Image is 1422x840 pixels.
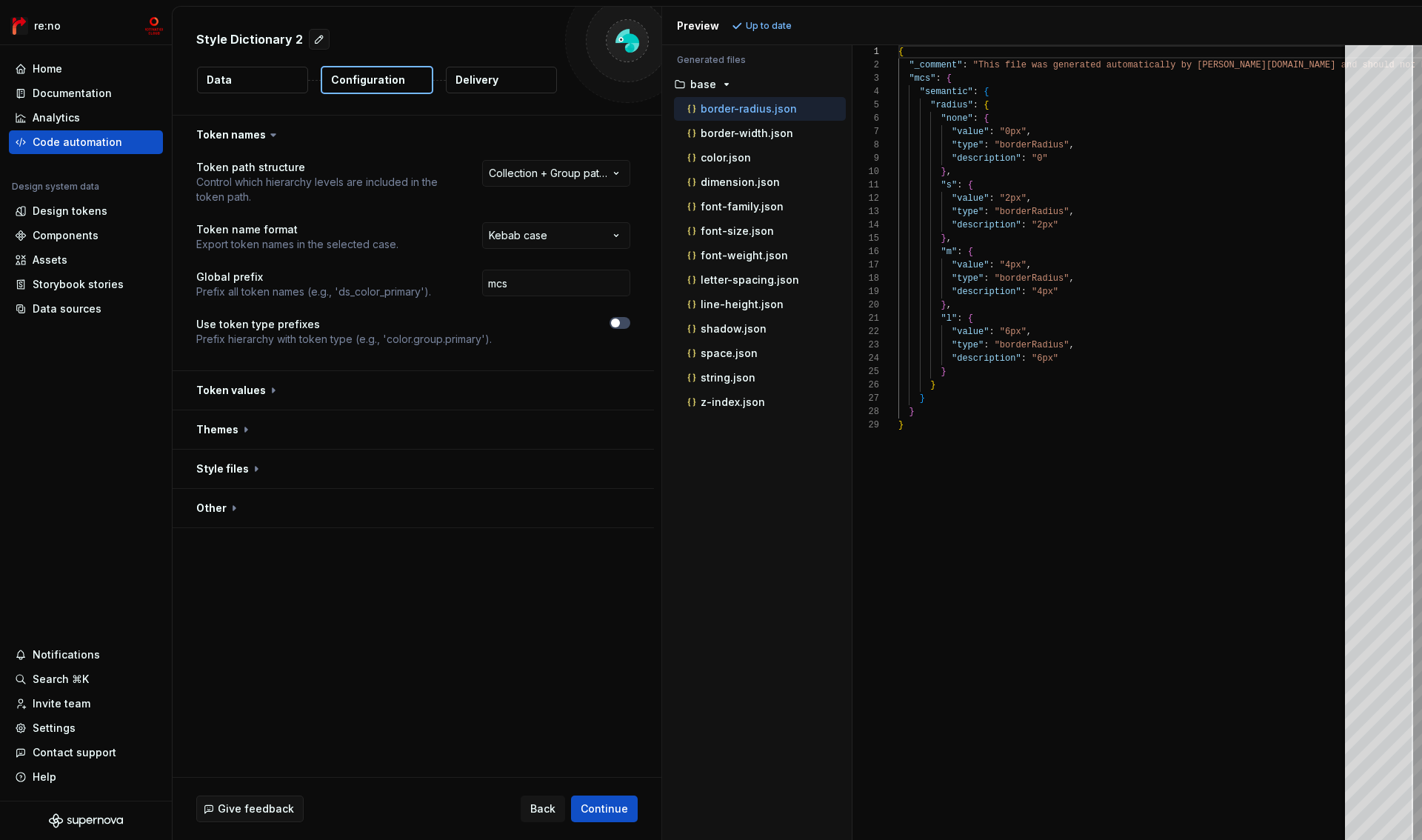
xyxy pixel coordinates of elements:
[49,813,123,828] a: Supernova Logo
[701,225,774,237] p: font-size.json
[962,60,967,70] span: :
[952,220,1021,230] span: "description"
[994,340,1069,350] span: "borderRadius"
[952,327,989,337] span: "value"
[1021,220,1026,230] span: :
[967,180,972,190] span: {
[852,325,879,339] div: 22
[33,277,124,292] div: Storybook stories
[674,394,846,410] button: z-index.json
[984,207,989,217] span: :
[952,287,1021,297] span: "description"
[909,60,962,70] span: "_comment"
[941,167,946,177] span: }
[1069,207,1074,217] span: ,
[946,233,951,244] span: ,
[3,10,169,41] button: re:nomc-develop
[10,17,28,35] img: 4ec385d3-6378-425b-8b33-6545918efdc5.png
[1026,327,1031,337] span: ,
[852,165,879,179] div: 10
[984,113,989,124] span: {
[852,419,879,432] div: 29
[852,192,879,205] div: 12
[9,297,163,321] a: Data sources
[999,327,1026,337] span: "6px"
[957,313,962,324] span: :
[852,365,879,379] div: 25
[909,73,935,84] span: "mcs"
[581,801,628,816] span: Continue
[852,392,879,405] div: 27
[935,73,941,84] span: :
[989,260,994,270] span: :
[33,228,99,243] div: Components
[852,125,879,139] div: 7
[218,801,294,816] span: Give feedback
[33,745,116,760] div: Contact support
[909,407,914,417] span: }
[196,175,455,204] p: Control which hierarchy levels are included in the token path.
[1021,287,1026,297] span: :
[898,420,904,430] span: }
[930,380,935,390] span: }
[852,312,879,325] div: 21
[952,153,1021,164] span: "description"
[33,135,122,150] div: Code automation
[33,86,112,101] div: Documentation
[957,247,962,257] span: :
[674,345,846,361] button: space.json
[521,796,565,822] button: Back
[207,73,232,87] p: Data
[9,130,163,154] a: Code automation
[33,204,107,219] div: Design tokens
[989,327,994,337] span: :
[9,248,163,272] a: Assets
[196,270,431,284] p: Global prefix
[952,207,984,217] span: "type"
[33,672,89,687] div: Search ⌘K
[941,233,946,244] span: }
[852,245,879,259] div: 16
[984,87,989,97] span: {
[852,112,879,125] div: 6
[967,313,972,324] span: {
[852,232,879,245] div: 15
[674,272,846,288] button: letter-spacing.json
[674,101,846,117] button: border-radius.json
[852,379,879,392] div: 26
[984,100,989,110] span: {
[1026,260,1031,270] span: ,
[898,47,904,57] span: {
[674,125,846,141] button: border-width.json
[972,60,1266,70] span: "This file was generated automatically by [PERSON_NAME]
[852,59,879,72] div: 2
[946,300,951,310] span: ,
[9,81,163,105] a: Documentation
[972,113,978,124] span: :
[999,260,1026,270] span: "4px"
[701,299,784,310] p: line-height.json
[446,67,557,93] button: Delivery
[331,73,405,87] p: Configuration
[1026,127,1031,137] span: ,
[701,347,758,359] p: space.json
[946,167,951,177] span: ,
[701,152,751,164] p: color.json
[989,127,994,137] span: :
[941,180,957,190] span: "s"
[197,67,308,93] button: Data
[33,696,90,711] div: Invite team
[1032,153,1048,164] span: "0"
[33,110,80,125] div: Analytics
[674,150,846,166] button: color.json
[668,76,846,93] button: base
[674,223,846,239] button: font-size.json
[9,643,163,667] button: Notifications
[852,219,879,232] div: 14
[852,259,879,272] div: 17
[941,247,957,257] span: "m"
[9,765,163,789] button: Help
[952,353,1021,364] span: "description"
[674,199,846,215] button: font-family.json
[852,405,879,419] div: 28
